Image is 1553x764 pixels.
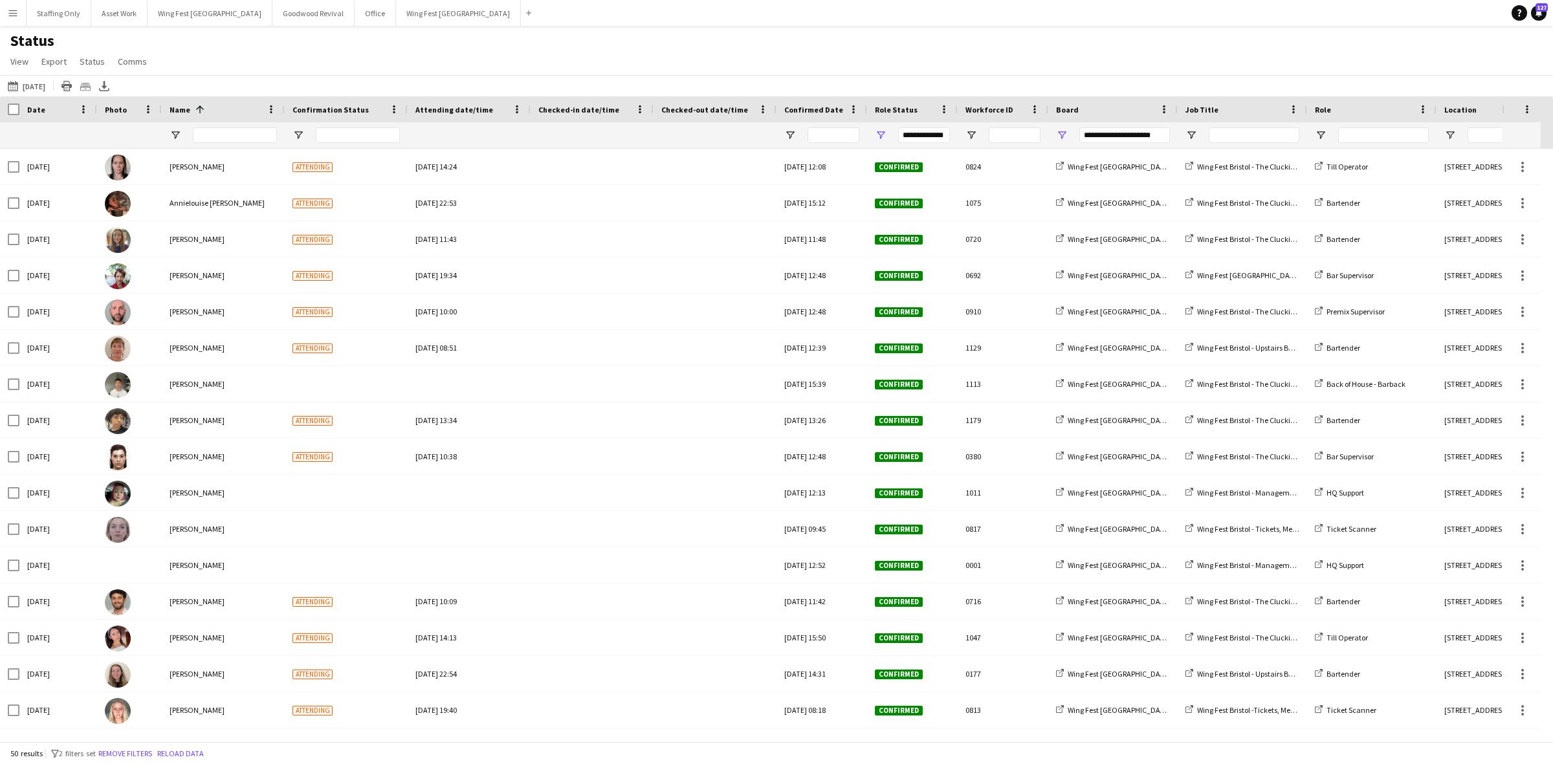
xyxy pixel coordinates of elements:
[1315,452,1374,461] a: Bar Supervisor
[776,330,867,366] div: [DATE] 12:39
[1315,162,1368,171] a: Till Operator
[776,656,867,692] div: [DATE] 14:31
[776,475,867,510] div: [DATE] 12:13
[1209,127,1299,143] input: Job Title Filter Input
[958,475,1048,510] div: 1011
[27,105,45,115] span: Date
[958,185,1048,221] div: 1075
[1444,129,1456,141] button: Open Filter Menu
[776,257,867,293] div: [DATE] 12:48
[19,584,97,619] div: [DATE]
[989,127,1041,143] input: Workforce ID Filter Input
[148,1,272,26] button: Wing Fest [GEOGRAPHIC_DATA]
[958,728,1048,764] div: 0725
[1056,343,1171,353] a: Wing Fest [GEOGRAPHIC_DATA]
[1185,343,1314,353] a: Wing Fest Bristol - Upstairs Bar Carts
[292,271,333,281] span: Attending
[1056,307,1171,316] a: Wing Fest [GEOGRAPHIC_DATA]
[170,524,225,534] span: [PERSON_NAME]
[170,105,190,115] span: Name
[170,234,225,244] span: [PERSON_NAME]
[105,589,131,615] img: Dario Coughlan
[1185,705,1332,715] a: Wing Fest Bristol -Tickets, Merch & Games
[415,728,523,764] div: [DATE] 11:41
[19,294,97,329] div: [DATE]
[1327,379,1405,389] span: Back of House - Barback
[1068,415,1171,425] span: Wing Fest [GEOGRAPHIC_DATA]
[170,379,225,389] span: [PERSON_NAME]
[1197,705,1332,715] span: Wing Fest Bristol -Tickets, Merch & Games
[170,198,265,208] span: Annielouise [PERSON_NAME]
[105,227,131,253] img: Bea Croft
[958,149,1048,184] div: 0824
[193,127,277,143] input: Name Filter Input
[1315,488,1364,497] a: HQ Support
[105,263,131,289] img: Benjamin Morris
[170,343,225,353] span: [PERSON_NAME]
[170,162,225,171] span: [PERSON_NAME]
[875,380,923,389] span: Confirmed
[1056,669,1171,679] a: Wing Fest [GEOGRAPHIC_DATA]
[1327,596,1360,606] span: Bartender
[875,561,923,571] span: Confirmed
[292,452,333,462] span: Attending
[1197,560,1321,570] span: Wing Fest Bristol - Management Team
[19,620,97,655] div: [DATE]
[41,56,67,67] span: Export
[170,560,225,570] span: [PERSON_NAME]
[272,1,355,26] button: Goodwood Revival
[1185,162,1369,171] a: Wing Fest Bristol - The Cluckingham Arms - Bar Carts
[415,330,523,366] div: [DATE] 08:51
[105,517,131,543] img: Connie Binding
[1068,669,1171,679] span: Wing Fest [GEOGRAPHIC_DATA]
[875,706,923,715] span: Confirmed
[19,185,97,221] div: [DATE]
[776,185,867,221] div: [DATE] 15:12
[875,129,887,141] button: Open Filter Menu
[958,547,1048,583] div: 0001
[875,271,923,281] span: Confirmed
[1056,415,1171,425] a: Wing Fest [GEOGRAPHIC_DATA]
[965,129,977,141] button: Open Filter Menu
[118,56,147,67] span: Comms
[105,408,131,434] img: Charlotte Munroe
[1197,379,1369,389] span: Wing Fest Bristol - The Cluckingham Arms - Bar Carts
[170,307,225,316] span: [PERSON_NAME]
[1444,105,1477,115] span: Location
[415,149,523,184] div: [DATE] 14:24
[875,597,923,607] span: Confirmed
[27,1,91,26] button: Staffing Only
[875,344,923,353] span: Confirmed
[776,402,867,438] div: [DATE] 13:26
[1315,343,1360,353] a: Bartender
[784,129,796,141] button: Open Filter Menu
[415,439,523,474] div: [DATE] 10:38
[1327,162,1368,171] span: Till Operator
[965,105,1013,115] span: Workforce ID
[958,257,1048,293] div: 0692
[1197,307,1334,316] span: Wing Fest Bristol - The Cluckingham Arms
[1315,307,1385,316] a: Premix Supervisor
[875,199,923,208] span: Confirmed
[808,127,859,143] input: Confirmed Date Filter Input
[1531,5,1547,21] a: 127
[19,402,97,438] div: [DATE]
[1315,129,1327,141] button: Open Filter Menu
[292,162,333,172] span: Attending
[316,127,400,143] input: Confirmation Status Filter Input
[776,547,867,583] div: [DATE] 12:52
[1338,127,1429,143] input: Role Filter Input
[1327,270,1374,280] span: Bar Supervisor
[105,698,131,724] img: Elizabeth Plummer
[1056,162,1171,171] a: Wing Fest [GEOGRAPHIC_DATA]
[1056,198,1171,208] a: Wing Fest [GEOGRAPHIC_DATA]
[292,235,333,245] span: Attending
[1068,162,1171,171] span: Wing Fest [GEOGRAPHIC_DATA]
[292,416,333,426] span: Attending
[292,199,333,208] span: Attending
[1185,633,1369,642] a: Wing Fest Bristol - The Cluckingham Arms - Bar Carts
[1327,633,1368,642] span: Till Operator
[1185,307,1334,316] a: Wing Fest Bristol - The Cluckingham Arms
[105,481,131,507] img: Clementine McIntosh
[1068,452,1171,461] span: Wing Fest [GEOGRAPHIC_DATA]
